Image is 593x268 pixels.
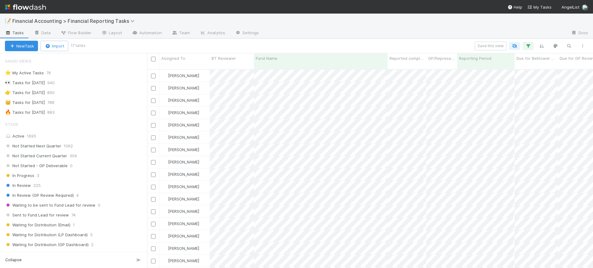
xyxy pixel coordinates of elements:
span: Waiting for Distribution (LP Dashboard) [5,231,88,239]
span: Reporting Period [459,55,491,61]
span: Sent to Fund Lead for review [5,211,69,219]
span: Stage [5,118,18,130]
span: 76 [46,69,57,77]
span: My Tasks [527,5,552,10]
span: 📝 [5,18,11,23]
span: [PERSON_NAME] [168,184,199,189]
span: [PERSON_NAME] [168,73,199,78]
div: [PERSON_NAME] [162,97,199,103]
span: [PERSON_NAME] [168,147,199,152]
div: [PERSON_NAME] [162,72,199,79]
input: Toggle Row Selected [151,209,156,214]
div: [PERSON_NAME] [162,258,199,264]
span: Waiting for Distribution (Email) [5,221,70,229]
span: Not Started - GP Deliverable [5,162,68,170]
span: 0 [70,162,73,170]
span: Due for Belltower Review [516,55,556,61]
div: [PERSON_NAME] [162,122,199,128]
span: 0 [98,201,100,209]
input: Toggle Row Selected [151,259,156,263]
span: 👑 [5,100,11,105]
span: Assigned To [161,55,185,61]
span: Not Started Next Quarter [5,142,61,150]
input: Toggle Row Selected [151,222,156,226]
div: [PERSON_NAME] [162,208,199,214]
input: Toggle Row Selected [151,111,156,115]
span: Fund Name [256,55,277,61]
img: avatar_705f3a58-2659-4f93-91ad-7a5be837418b.png [162,122,167,127]
span: Tasks [5,30,24,36]
span: [PERSON_NAME] [168,98,199,103]
div: My Active Tasks [5,69,44,77]
div: [PERSON_NAME] [162,85,199,91]
input: Toggle Row Selected [151,197,156,202]
img: avatar_e5ec2f5b-afc7-4357-8cf1-2139873d70b1.png [162,221,167,226]
span: [PERSON_NAME] [168,85,199,90]
input: Toggle Row Selected [151,123,156,128]
div: Tasks for [DATE] [5,89,45,97]
a: Automation [127,28,167,38]
span: 👀 [5,80,11,85]
span: Reported completed by [389,55,425,61]
div: [PERSON_NAME] [162,146,199,153]
img: avatar_705f3a58-2659-4f93-91ad-7a5be837418b.png [162,85,167,90]
span: 2 [91,241,94,249]
div: [PERSON_NAME] [162,221,199,227]
div: [PERSON_NAME] [162,134,199,140]
img: avatar_e5ec2f5b-afc7-4357-8cf1-2139873d70b1.png [162,159,167,164]
button: Save this view [475,42,507,50]
span: 74 [71,211,76,219]
span: [PERSON_NAME] [168,233,199,238]
span: [PERSON_NAME] [168,246,199,251]
a: Flow Builder [56,28,96,38]
span: [PERSON_NAME] [168,159,199,164]
a: My Tasks [527,4,552,10]
div: Help [507,4,522,10]
span: GP/Representative wants to review [428,55,456,61]
a: Docs [566,28,593,38]
span: [PERSON_NAME] [168,110,199,115]
span: 788 [47,99,61,106]
a: Team [167,28,195,38]
span: In Review [5,182,31,189]
div: [PERSON_NAME] [162,233,199,239]
span: 890 [47,89,61,97]
img: avatar_e5ec2f5b-afc7-4357-8cf1-2139873d70b1.png [162,233,167,238]
span: ⭐ [5,70,11,75]
span: [PERSON_NAME] [168,172,199,177]
img: avatar_e5ec2f5b-afc7-4357-8cf1-2139873d70b1.png [162,258,167,263]
div: [PERSON_NAME] [162,196,199,202]
span: [PERSON_NAME] [168,209,199,214]
img: avatar_705f3a58-2659-4f93-91ad-7a5be837418b.png [162,184,167,189]
span: Flow Builder [61,30,91,36]
a: Settings [230,28,264,38]
span: 3 [37,172,39,179]
div: [PERSON_NAME] [162,171,199,177]
span: AngelList [561,5,579,10]
span: In Review (GP Review Required) [5,192,74,199]
span: 4 [76,192,79,199]
img: avatar_e5ec2f5b-afc7-4357-8cf1-2139873d70b1.png [162,110,167,115]
span: In Progress [5,172,34,179]
img: avatar_e5ec2f5b-afc7-4357-8cf1-2139873d70b1.png [162,172,167,177]
input: Toggle All Rows Selected [151,57,156,61]
span: Not Started Current Quarter [5,152,67,160]
span: 940 [47,79,61,87]
span: 👉 [5,90,11,95]
img: avatar_e5ec2f5b-afc7-4357-8cf1-2139873d70b1.png [162,209,167,214]
span: 0 [80,251,82,258]
div: Active [5,132,145,140]
div: Tasks for [DATE] [5,99,45,106]
span: 1062 [64,142,73,150]
span: [PERSON_NAME] [168,196,199,201]
span: 225 [33,182,41,189]
span: 5 [90,231,93,239]
input: Toggle Row Selected [151,86,156,91]
span: 🔥 [5,109,11,115]
span: Financial Accounting > Financial Reporting Tasks [12,18,138,24]
span: BT Reviewer [212,55,236,61]
img: avatar_705f3a58-2659-4f93-91ad-7a5be837418b.png [162,135,167,140]
span: 1 [73,221,75,229]
div: Tasks for [DATE] [5,109,45,116]
span: [PERSON_NAME] [168,122,199,127]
